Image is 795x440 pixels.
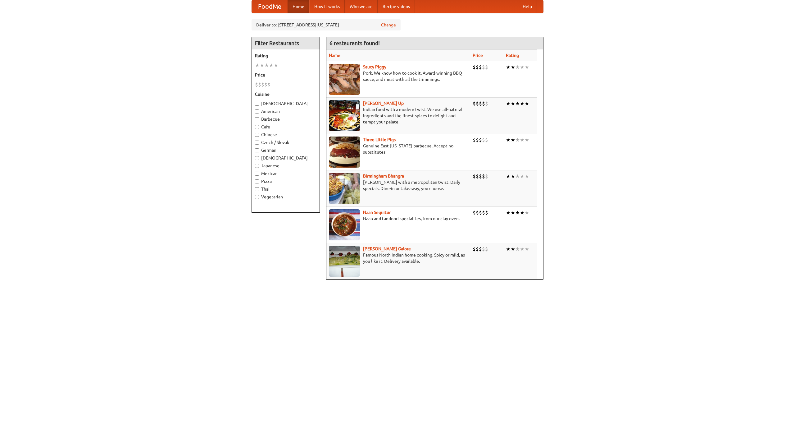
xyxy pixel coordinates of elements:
[515,209,520,216] li: ★
[506,246,511,252] li: ★
[255,172,259,176] input: Mexican
[520,137,525,143] li: ★
[363,246,411,251] a: [PERSON_NAME] Galore
[329,106,468,125] p: Indian food with a modern twist. We use all-natural ingredients and the finest spices to delight ...
[255,195,259,199] input: Vegetarian
[515,137,520,143] li: ★
[255,62,260,69] li: ★
[479,173,482,180] li: $
[267,81,270,88] li: $
[329,252,468,264] p: Famous North Indian home cooking. Spicy or mild, as you like it. Delivery available.
[482,173,485,180] li: $
[473,173,476,180] li: $
[506,137,511,143] li: ★
[255,102,259,106] input: [DEMOGRAPHIC_DATA]
[476,209,479,216] li: $
[255,178,316,184] label: Pizza
[264,81,267,88] li: $
[479,209,482,216] li: $
[329,179,468,192] p: [PERSON_NAME] with a metropolitan twist. Daily specials. Dine-in or takeaway, you choose.
[511,64,515,71] li: ★
[329,209,360,240] img: naansequitur.jpg
[506,53,519,58] a: Rating
[506,100,511,107] li: ★
[255,147,316,153] label: German
[255,91,316,97] h5: Cuisine
[511,209,515,216] li: ★
[476,100,479,107] li: $
[485,137,488,143] li: $
[269,62,274,69] li: ★
[479,100,482,107] li: $
[329,137,360,168] img: littlepigs.jpg
[252,37,320,49] h4: Filter Restaurants
[255,141,259,145] input: Czech / Slovak
[288,0,309,13] a: Home
[255,133,259,137] input: Chinese
[479,137,482,143] li: $
[255,170,316,177] label: Mexican
[520,100,525,107] li: ★
[255,187,259,191] input: Thai
[485,100,488,107] li: $
[506,64,511,71] li: ★
[255,155,316,161] label: [DEMOGRAPHIC_DATA]
[482,209,485,216] li: $
[258,81,261,88] li: $
[255,156,259,160] input: [DEMOGRAPHIC_DATA]
[363,210,391,215] b: Naan Sequitur
[329,70,468,82] p: Pork. We know how to cook it. Award-winning BBQ sauce, and meat with all the trimmings.
[479,246,482,252] li: $
[255,164,259,168] input: Japanese
[329,246,360,277] img: currygalore.jpg
[520,209,525,216] li: ★
[261,81,264,88] li: $
[473,100,476,107] li: $
[511,246,515,252] li: ★
[511,137,515,143] li: ★
[378,0,415,13] a: Recipe videos
[482,100,485,107] li: $
[476,64,479,71] li: $
[520,64,525,71] li: ★
[482,246,485,252] li: $
[381,22,396,28] a: Change
[329,53,340,58] a: Name
[506,173,511,180] li: ★
[329,173,360,204] img: bhangra.jpg
[363,174,404,178] a: Birmingham Bhangra
[255,139,316,146] label: Czech / Slovak
[329,40,380,46] ng-pluralize: 6 restaurants found!
[515,64,520,71] li: ★
[525,173,529,180] li: ★
[485,209,488,216] li: $
[476,246,479,252] li: $
[525,137,529,143] li: ★
[520,246,525,252] li: ★
[255,100,316,107] label: [DEMOGRAPHIC_DATA]
[255,116,316,122] label: Barbecue
[363,101,404,106] a: [PERSON_NAME] Up
[255,124,316,130] label: Cafe
[329,100,360,131] img: curryup.jpg
[255,194,316,200] label: Vegetarian
[485,64,488,71] li: $
[515,100,520,107] li: ★
[525,246,529,252] li: ★
[482,64,485,71] li: $
[363,137,396,142] a: Three Little Pigs
[511,100,515,107] li: ★
[473,246,476,252] li: $
[255,125,259,129] input: Cafe
[476,173,479,180] li: $
[309,0,345,13] a: How it works
[255,72,316,78] h5: Price
[520,173,525,180] li: ★
[264,62,269,69] li: ★
[485,173,488,180] li: $
[525,209,529,216] li: ★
